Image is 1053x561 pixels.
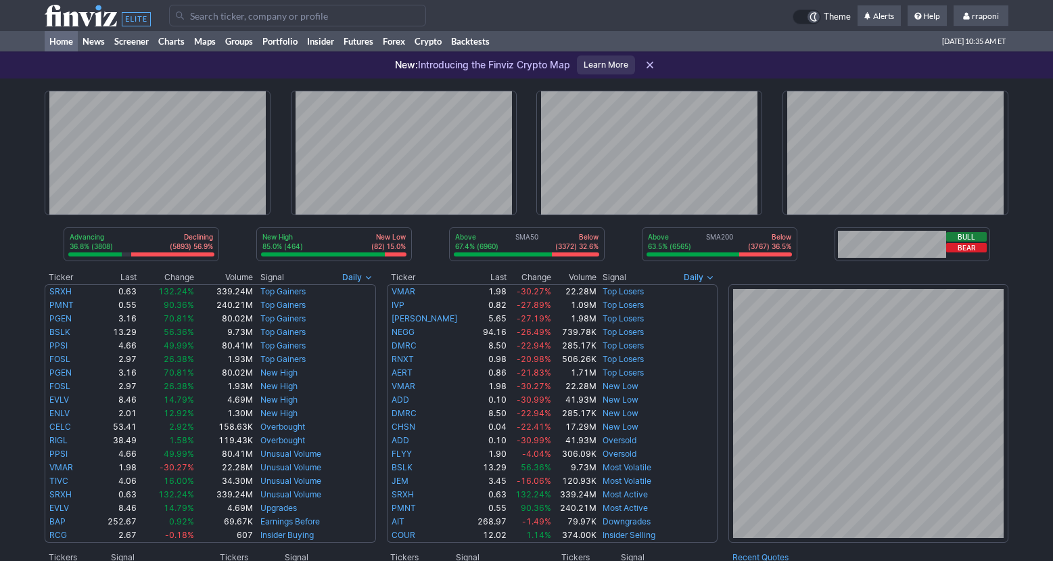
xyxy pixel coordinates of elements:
[552,488,597,501] td: 339.24M
[164,395,194,405] span: 14.79%
[158,286,194,296] span: 132.24%
[158,489,194,499] span: 132.24%
[195,326,253,339] td: 9.73M
[49,462,73,472] a: VMAR
[91,366,138,380] td: 3.16
[49,516,66,526] a: BAP
[942,31,1006,51] span: [DATE] 10:35 AM ET
[371,242,406,251] p: (82) 15.0%
[91,284,138,298] td: 0.63
[260,408,298,418] a: New High
[552,461,597,474] td: 9.73M
[471,529,508,543] td: 12.02
[471,380,508,393] td: 1.98
[392,476,408,486] a: JEM
[603,327,644,337] a: Top Losers
[392,313,457,323] a: [PERSON_NAME]
[748,232,791,242] p: Below
[91,515,138,529] td: 252.67
[603,367,644,378] a: Top Losers
[603,313,644,323] a: Top Losers
[517,408,551,418] span: -22.94%
[946,243,987,252] button: Bear
[471,312,508,326] td: 5.65
[603,300,644,310] a: Top Losers
[954,5,1008,27] a: rraponi
[49,503,69,513] a: EVLV
[552,380,597,393] td: 22.28M
[471,407,508,420] td: 8.50
[91,461,138,474] td: 1.98
[392,462,413,472] a: BSLK
[91,447,138,461] td: 4.66
[908,5,947,27] a: Help
[189,31,220,51] a: Maps
[517,395,551,405] span: -30.99%
[392,435,409,445] a: ADD
[91,326,138,339] td: 13.29
[471,474,508,488] td: 3.45
[258,31,302,51] a: Portfolio
[260,313,306,323] a: Top Gainers
[164,381,194,391] span: 26.38%
[552,298,597,312] td: 1.09M
[522,516,551,526] span: -1.49%
[552,366,597,380] td: 1.71M
[680,271,718,284] button: Signals interval
[195,461,253,474] td: 22.28M
[471,326,508,339] td: 94.16
[392,395,409,405] a: ADD
[392,422,415,432] a: CHSN
[824,9,851,24] span: Theme
[552,284,597,298] td: 22.28M
[195,298,253,312] td: 240.21M
[195,353,253,366] td: 1.93M
[195,339,253,353] td: 80.41M
[446,31,494,51] a: Backtests
[49,395,69,405] a: EVLV
[471,339,508,353] td: 8.50
[49,489,72,499] a: SRXH
[392,503,416,513] a: PMNT
[603,395,638,405] a: New Low
[392,327,415,337] a: NEGG
[603,462,651,472] a: Most Volatile
[392,300,404,310] a: IVP
[455,242,498,251] p: 67.4% (6960)
[648,242,691,251] p: 63.5% (6565)
[195,284,253,298] td: 339.24M
[471,298,508,312] td: 0.82
[552,393,597,407] td: 41.93M
[260,462,321,472] a: Unusual Volume
[195,312,253,326] td: 80.02M
[507,271,552,284] th: Change
[91,353,138,366] td: 2.97
[517,381,551,391] span: -30.27%
[603,489,648,499] a: Most Active
[555,242,599,251] p: (3372) 32.6%
[410,31,446,51] a: Crypto
[603,272,626,283] span: Signal
[169,422,194,432] span: 2.92%
[45,271,91,284] th: Ticker
[471,515,508,529] td: 268.97
[339,31,378,51] a: Futures
[517,422,551,432] span: -22.41%
[70,242,113,251] p: 36.8% (3808)
[517,327,551,337] span: -26.49%
[164,327,194,337] span: 56.36%
[552,434,597,447] td: 41.93M
[49,435,68,445] a: RIGL
[517,340,551,351] span: -22.94%
[49,367,72,378] a: PGEN
[91,312,138,326] td: 3.16
[603,286,644,296] a: Top Losers
[260,381,298,391] a: New High
[262,242,303,251] p: 85.0% (464)
[169,435,194,445] span: 1.58%
[170,242,213,251] p: (5893) 56.9%
[164,408,194,418] span: 12.92%
[946,232,987,242] button: Bull
[49,286,72,296] a: SRXH
[260,300,306,310] a: Top Gainers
